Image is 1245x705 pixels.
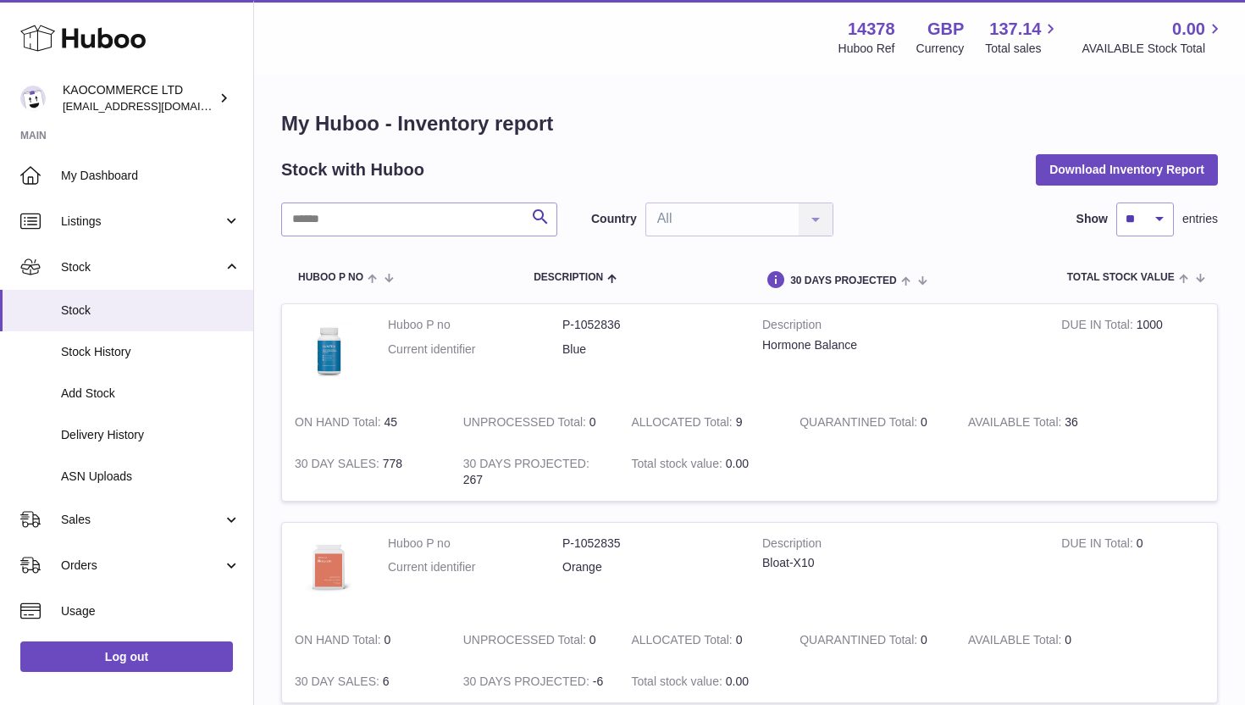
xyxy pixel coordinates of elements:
td: -6 [451,661,619,702]
td: 45 [282,402,451,443]
strong: Description [762,536,1036,556]
dt: Current identifier [388,559,562,575]
span: Description [534,272,603,283]
span: 0.00 [726,457,749,470]
strong: 30 DAYS PROJECTED [463,457,589,475]
strong: AVAILABLE Total [968,415,1065,433]
span: AVAILABLE Stock Total [1082,41,1225,57]
a: 0.00 AVAILABLE Stock Total [1082,18,1225,57]
td: 0 [955,619,1124,661]
td: 1000 [1049,304,1217,402]
img: product image [295,317,362,385]
strong: ALLOCATED Total [631,415,735,433]
span: Stock History [61,344,241,360]
strong: 30 DAY SALES [295,674,383,692]
span: Delivery History [61,427,241,443]
td: 36 [955,402,1124,443]
h2: Stock with Huboo [281,158,424,181]
div: KAOCOMMERCE LTD [63,82,215,114]
button: Download Inventory Report [1036,154,1218,185]
img: product image [295,536,362,603]
strong: ALLOCATED Total [631,633,735,651]
span: ASN Uploads [61,469,241,485]
td: 778 [282,443,451,501]
span: 0.00 [726,674,749,688]
dd: Orange [562,559,737,575]
label: Show [1076,211,1108,227]
h1: My Huboo - Inventory report [281,110,1218,137]
strong: 30 DAY SALES [295,457,383,475]
dd: P-1052835 [562,536,737,552]
td: 0 [618,619,787,661]
strong: ON HAND Total [295,633,385,651]
td: 0 [282,619,451,661]
div: Huboo Ref [838,41,895,57]
a: 137.14 Total sales [985,18,1060,57]
label: Country [591,211,637,227]
strong: Total stock value [631,674,725,692]
span: Sales [61,512,223,528]
div: Bloat-X10 [762,555,1036,571]
span: 137.14 [989,18,1041,41]
td: 0 [451,619,619,661]
span: Stock [61,259,223,275]
strong: DUE IN Total [1061,536,1136,554]
span: Stock [61,303,241,319]
span: Listings [61,214,223,230]
strong: 14378 [848,18,895,41]
span: entries [1182,211,1218,227]
span: Usage [61,603,241,619]
strong: GBP [927,18,964,41]
span: Orders [61,558,223,574]
td: 6 [282,661,451,702]
strong: ON HAND Total [295,415,385,433]
dd: Blue [562,341,737,358]
td: 9 [618,402,787,443]
strong: Total stock value [631,457,725,475]
span: 0 [921,415,927,429]
span: My Dashboard [61,168,241,184]
span: 0.00 [1172,18,1205,41]
td: 0 [451,402,619,443]
div: Hormone Balance [762,337,1036,353]
span: Total sales [985,41,1060,57]
a: Log out [20,641,233,672]
span: Huboo P no [298,272,363,283]
img: hello@lunera.co.uk [20,86,46,111]
dt: Current identifier [388,341,562,358]
strong: AVAILABLE Total [968,633,1065,651]
td: 0 [1049,523,1217,620]
strong: UNPROCESSED Total [463,633,589,651]
strong: 30 DAYS PROJECTED [463,674,593,692]
strong: QUARANTINED Total [800,415,921,433]
strong: DUE IN Total [1061,318,1136,336]
td: 267 [451,443,619,501]
span: 30 DAYS PROJECTED [790,275,897,286]
dd: P-1052836 [562,317,737,333]
dt: Huboo P no [388,536,562,552]
span: 0 [921,633,927,647]
strong: Description [762,317,1036,337]
dt: Huboo P no [388,317,562,333]
strong: QUARANTINED Total [800,633,921,651]
span: Add Stock [61,386,241,402]
span: [EMAIL_ADDRESS][DOMAIN_NAME] [63,99,249,113]
div: Currency [916,41,965,57]
strong: UNPROCESSED Total [463,415,589,433]
span: Total stock value [1067,272,1175,283]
